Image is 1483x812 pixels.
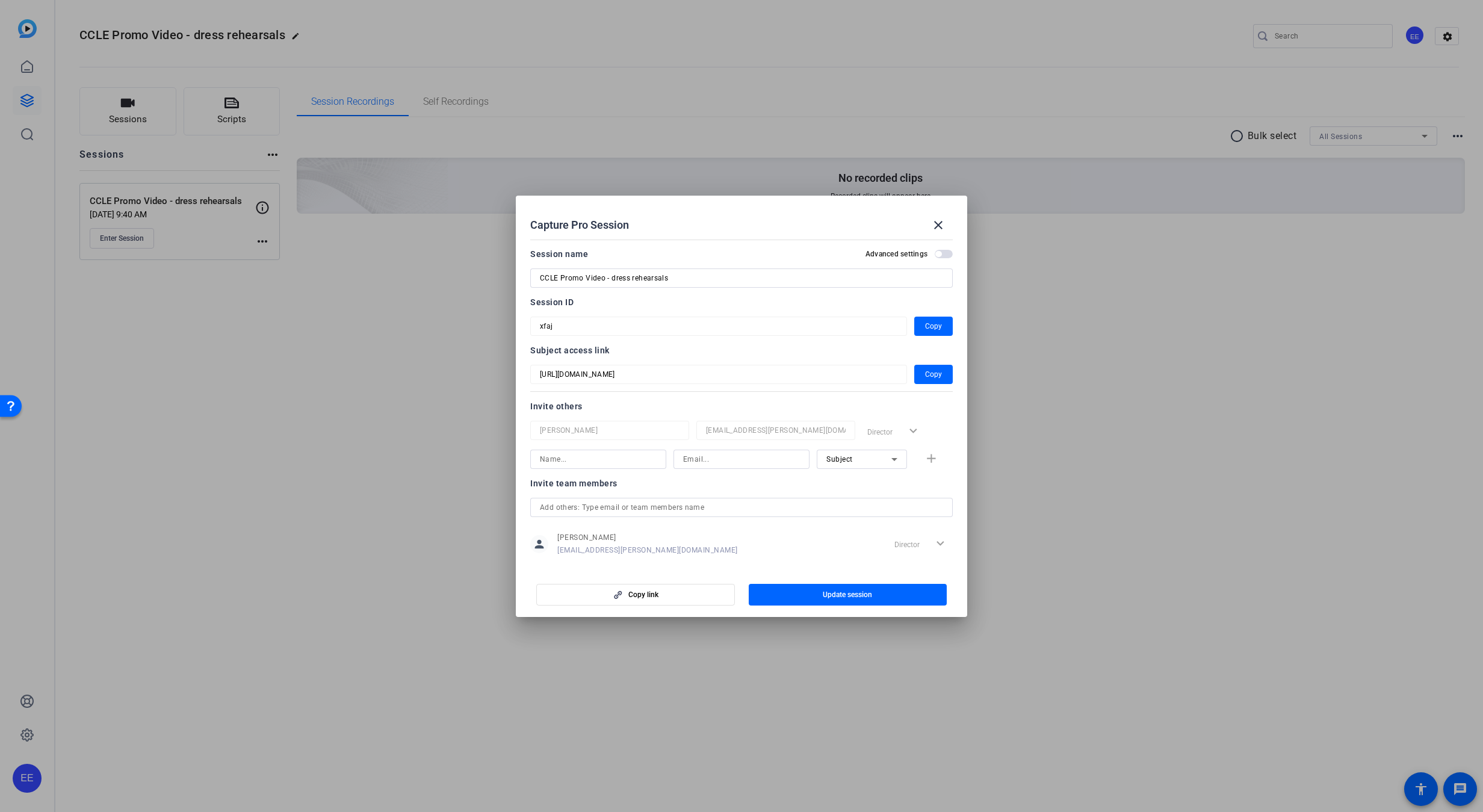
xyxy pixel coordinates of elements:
[540,271,943,285] input: Enter Session Name
[749,584,947,606] button: Update session
[530,343,953,358] div: Subject access link
[914,317,953,336] button: Copy
[530,211,953,240] div: Capture Pro Session
[530,535,548,553] mat-icon: person
[540,423,680,438] input: Name...
[706,423,846,438] input: Email...
[826,455,853,463] span: Subject
[557,533,738,542] span: [PERSON_NAME]
[540,319,897,333] input: Session OTP
[530,399,953,414] div: Invite others
[540,452,657,466] input: Name...
[530,247,588,261] div: Session name
[683,452,800,466] input: Email...
[628,590,658,600] span: Copy link
[536,584,735,606] button: Copy link
[925,367,942,382] span: Copy
[914,365,953,384] button: Copy
[865,249,927,259] h2: Advanced settings
[823,590,872,600] span: Update session
[540,500,943,515] input: Add others: Type email or team members name
[925,319,942,333] span: Copy
[530,476,953,491] div: Invite team members
[557,545,738,555] span: [EMAIL_ADDRESS][PERSON_NAME][DOMAIN_NAME]
[540,367,897,382] input: Session OTP
[530,295,953,309] div: Session ID
[931,218,946,232] mat-icon: close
